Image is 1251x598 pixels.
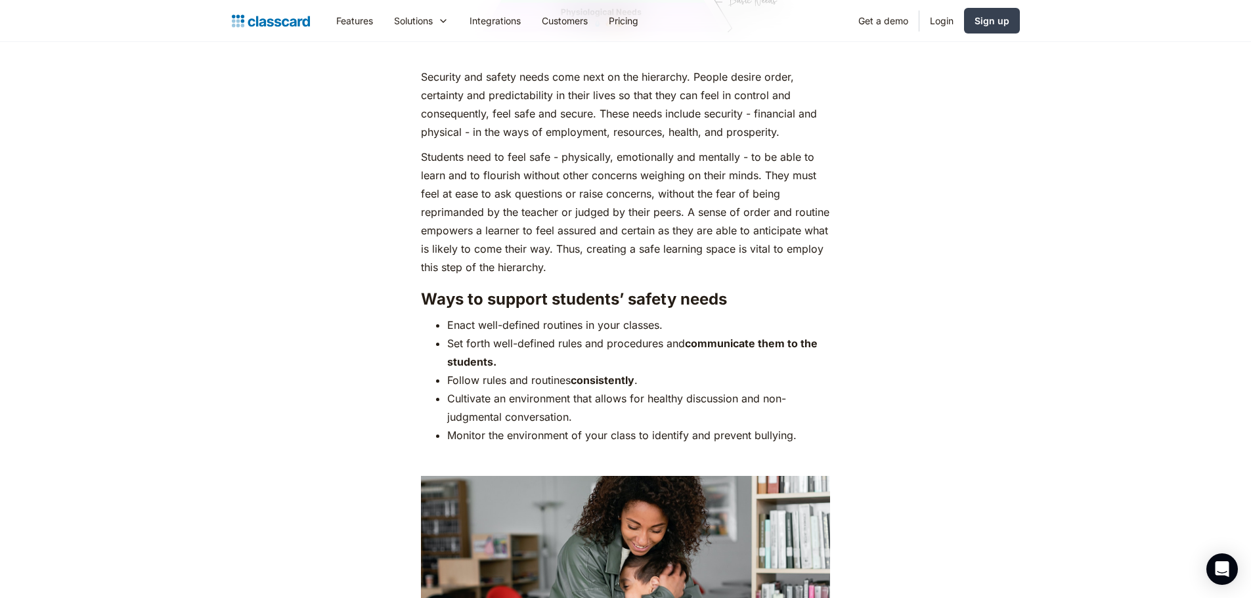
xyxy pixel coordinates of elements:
[1206,553,1238,585] div: Open Intercom Messenger
[421,451,830,469] p: ‍
[571,374,634,387] strong: consistently
[421,289,830,309] h3: Ways to support students’ safety needs
[447,426,830,444] li: Monitor the environment of your class to identify and prevent bullying.
[421,68,830,141] p: Security and safety needs come next on the hierarchy. People desire order, certainty and predicta...
[232,12,310,30] a: home
[975,14,1009,28] div: Sign up
[384,6,459,35] div: Solutions
[447,371,830,389] li: Follow rules and routines .
[394,14,433,28] div: Solutions
[447,334,830,371] li: Set forth well-defined rules and procedures and
[447,389,830,426] li: Cultivate an environment that allows for healthy discussion and non-judgmental conversation.
[447,316,830,334] li: Enact well-defined routines in your classes.
[964,8,1020,33] a: Sign up
[848,6,919,35] a: Get a demo
[326,6,384,35] a: Features
[421,43,830,61] p: ‍
[421,148,830,276] p: Students need to feel safe - physically, emotionally and mentally - to be able to learn and to fl...
[919,6,964,35] a: Login
[531,6,598,35] a: Customers
[447,337,818,368] strong: communicate them to the students.
[598,6,649,35] a: Pricing
[459,6,531,35] a: Integrations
